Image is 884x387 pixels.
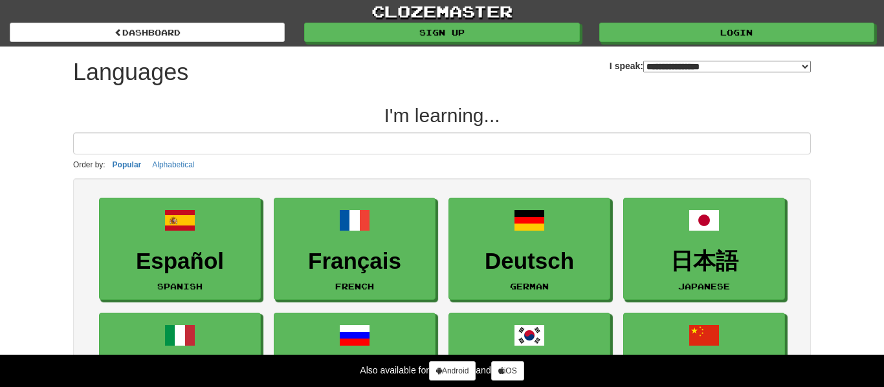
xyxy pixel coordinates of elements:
[678,282,730,291] small: Japanese
[510,282,549,291] small: German
[429,361,476,381] a: Android
[448,198,610,300] a: DeutschGerman
[73,59,188,85] h1: Languages
[109,158,146,172] button: Popular
[106,249,254,274] h3: Español
[630,249,778,274] h3: 日本語
[599,23,874,42] a: Login
[610,59,811,72] label: I speak:
[10,23,285,42] a: dashboard
[99,198,261,300] a: EspañolSpanish
[73,105,811,126] h2: I'm learning...
[274,198,436,300] a: FrançaisFrench
[335,282,374,291] small: French
[623,198,785,300] a: 日本語Japanese
[148,158,198,172] button: Alphabetical
[157,282,203,291] small: Spanish
[73,160,105,169] small: Order by:
[304,23,579,42] a: Sign up
[643,61,811,72] select: I speak:
[491,361,524,381] a: iOS
[456,249,603,274] h3: Deutsch
[281,249,428,274] h3: Français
